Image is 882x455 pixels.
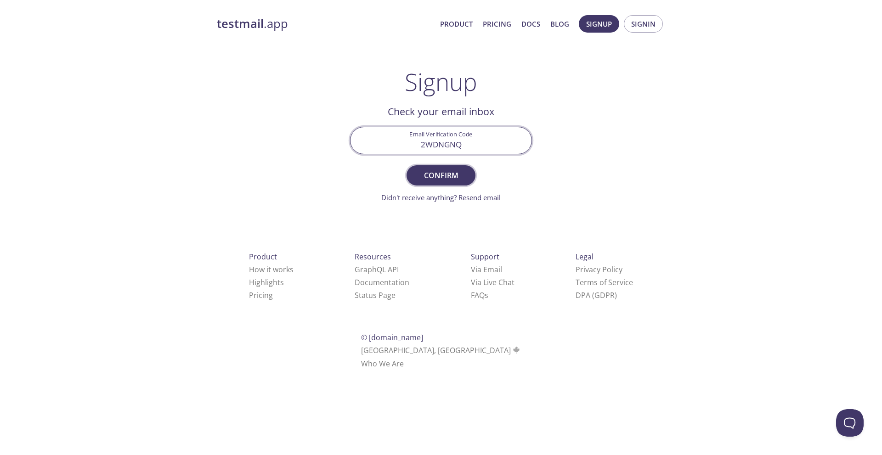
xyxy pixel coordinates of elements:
button: Confirm [407,165,475,185]
a: FAQ [471,290,488,300]
iframe: Help Scout Beacon - Open [836,409,864,437]
a: Via Live Chat [471,277,514,287]
a: Pricing [249,290,273,300]
span: © [DOMAIN_NAME] [361,332,423,343]
a: Pricing [483,18,511,30]
strong: testmail [217,16,264,32]
a: testmail.app [217,16,433,32]
span: s [485,290,488,300]
button: Signup [579,15,619,33]
span: Signin [631,18,656,30]
span: Support [471,252,499,262]
span: Confirm [417,169,465,182]
a: Product [440,18,473,30]
h1: Signup [405,68,477,95]
button: Signin [624,15,663,33]
a: Docs [521,18,540,30]
h2: Check your email inbox [350,104,532,119]
a: Privacy Policy [576,264,622,275]
a: Documentation [355,277,409,287]
a: Who We Are [361,359,404,369]
span: [GEOGRAPHIC_DATA], [GEOGRAPHIC_DATA] [361,345,521,355]
a: Didn't receive anything? Resend email [381,193,501,202]
a: Blog [550,18,569,30]
a: Status Page [355,290,396,300]
span: Product [249,252,277,262]
span: Signup [586,18,612,30]
a: Highlights [249,277,284,287]
a: Via Email [471,264,502,275]
a: DPA (GDPR) [576,290,617,300]
span: Legal [576,252,594,262]
span: Resources [355,252,391,262]
a: GraphQL API [355,264,399,275]
a: Terms of Service [576,277,633,287]
a: How it works [249,264,294,275]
